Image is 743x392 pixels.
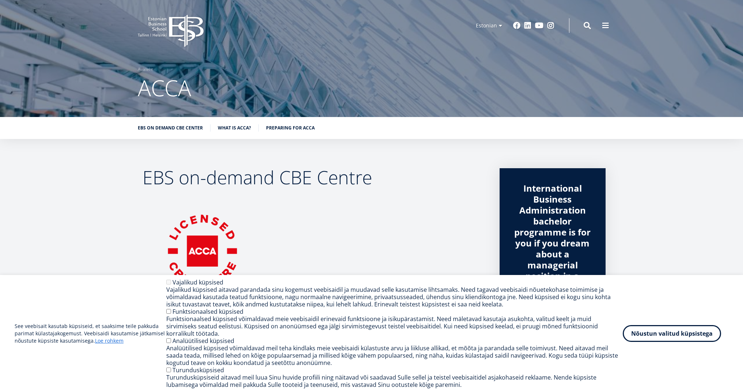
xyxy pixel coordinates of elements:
[524,22,531,29] a: Linkedin
[138,66,153,73] a: Avaleht
[173,337,234,345] label: Analüütilised küpsised
[513,22,520,29] a: Facebook
[138,73,191,103] span: ACCA
[535,22,543,29] a: Youtube
[166,374,623,388] div: Turundusküpsiseid aitavad meil luua Sinu huvide profiili ning näitavad või saadavad Sulle sellel ...
[138,124,203,132] a: EBS on demand cbe center
[15,323,166,344] p: See veebisait kasutab küpsiseid, et saaksime teile pakkuda parimat külastajakogemust. Veebisaidi ...
[623,325,721,342] button: Nõustun valitud küpsistega
[173,278,223,286] label: Vajalikud küpsised
[166,344,623,366] div: Analüütilised küpsised võimaldavad meil teha kindlaks meie veebisaidi külastuste arvu ja liikluse...
[173,366,224,374] label: Turundusküpsised
[173,308,243,316] label: Funktsionaalsed küpsised
[95,337,124,344] a: Loe rohkem
[166,315,623,337] div: Funktsionaalsed küpsised võimaldavad meie veebisaidil erinevaid funktsioone ja isikupärastamist. ...
[218,124,251,132] a: What is ACCA?
[166,286,623,308] div: Vajalikud küpsised aitavad parandada sinu kogemust veebisaidil ja muudavad selle kasutamise lihts...
[138,168,485,205] h2: EBS on-demand CBE Centre
[266,124,315,132] a: preparing for acca
[547,22,554,29] a: Instagram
